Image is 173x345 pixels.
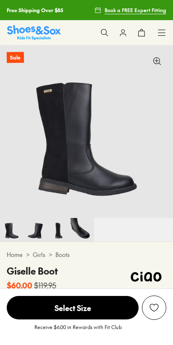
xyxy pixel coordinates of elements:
[7,296,139,320] button: Select Size
[94,3,166,18] a: Book a FREE Expert Fitting
[33,250,45,259] a: Girls
[7,250,23,259] a: Home
[7,25,61,40] a: Shoes & Sox
[24,218,47,241] img: 5-372114_1
[7,25,61,40] img: SNS_Logo_Responsive.svg
[7,280,32,291] b: $60.00
[142,296,166,320] button: Add to Wishlist
[7,250,166,259] div: > >
[7,52,24,63] p: Sale
[34,280,56,291] s: $119.95
[105,6,166,14] span: Book a FREE Expert Fitting
[7,264,58,278] h4: Giselle Boot
[34,323,122,338] p: Receive $6.00 in Rewards with Fit Club
[126,264,166,289] img: Vendor logo
[55,250,70,259] a: Boots
[71,218,94,241] img: 7-372116_1
[47,218,71,241] img: 6-372115_1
